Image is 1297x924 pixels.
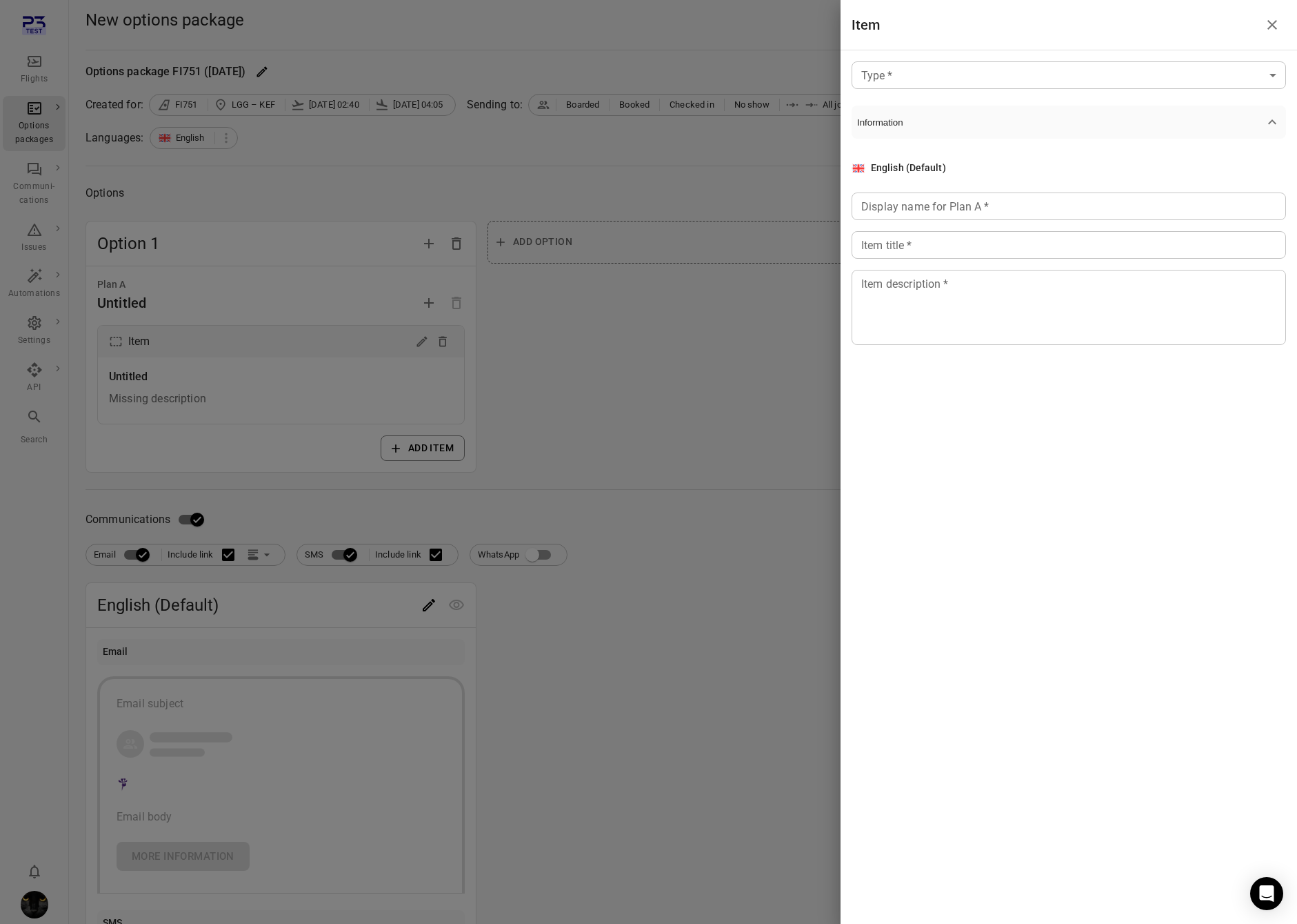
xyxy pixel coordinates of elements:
button: Information [852,106,1286,139]
div: Open Intercom Messenger [1250,877,1283,910]
button: Close drawer [1258,11,1286,39]
div: English (Default) [871,161,946,176]
h1: Item [852,14,881,36]
div: Information [852,139,1286,367]
span: Information [857,117,1264,128]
